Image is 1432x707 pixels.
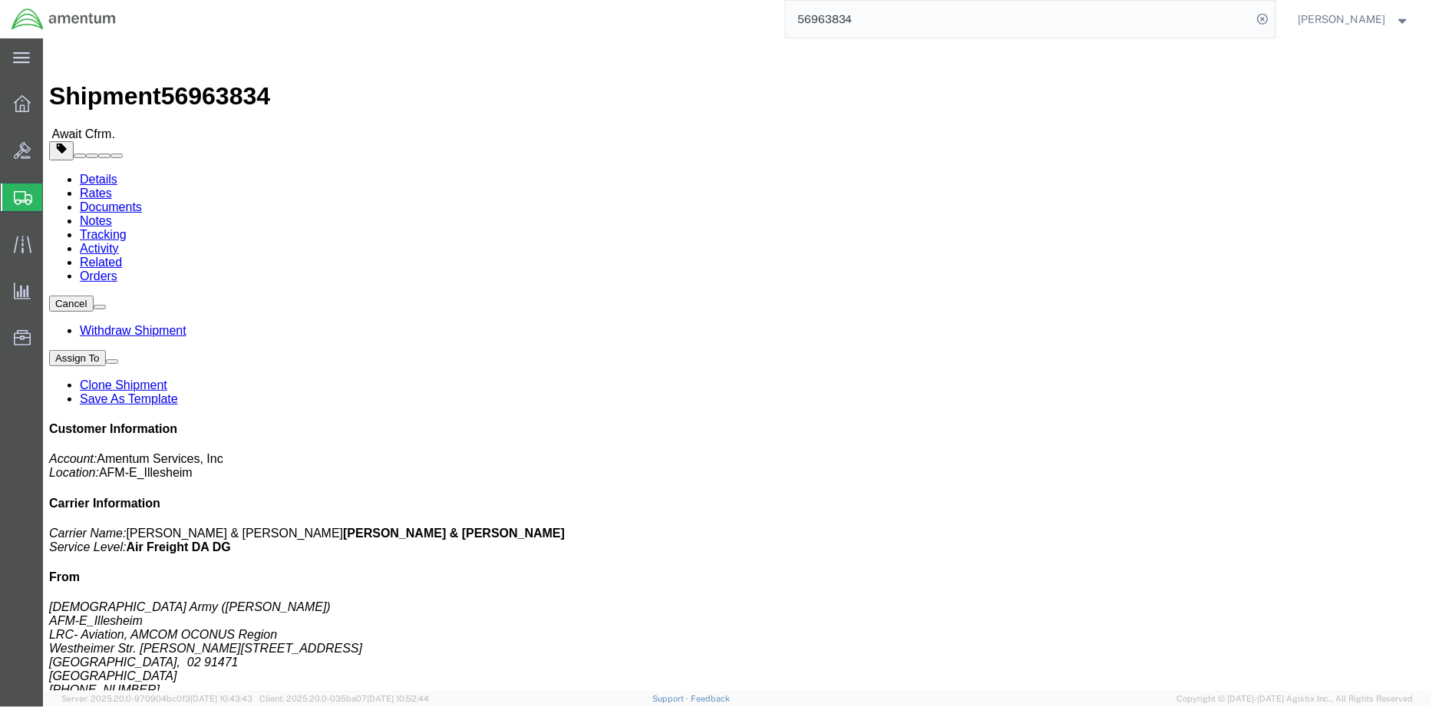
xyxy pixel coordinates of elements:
[43,38,1432,691] iframe: FS Legacy Container
[1298,10,1411,28] button: [PERSON_NAME]
[786,1,1252,38] input: Search for shipment number, reference number
[691,694,730,703] a: Feedback
[190,694,252,703] span: [DATE] 10:43:43
[1298,11,1386,28] span: Sammuel Ball
[652,694,691,703] a: Support
[11,8,117,31] img: logo
[61,694,252,703] span: Server: 2025.20.0-970904bc0f3
[367,694,429,703] span: [DATE] 10:52:44
[259,694,429,703] span: Client: 2025.20.0-035ba07
[1177,692,1414,705] span: Copyright © [DATE]-[DATE] Agistix Inc., All Rights Reserved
